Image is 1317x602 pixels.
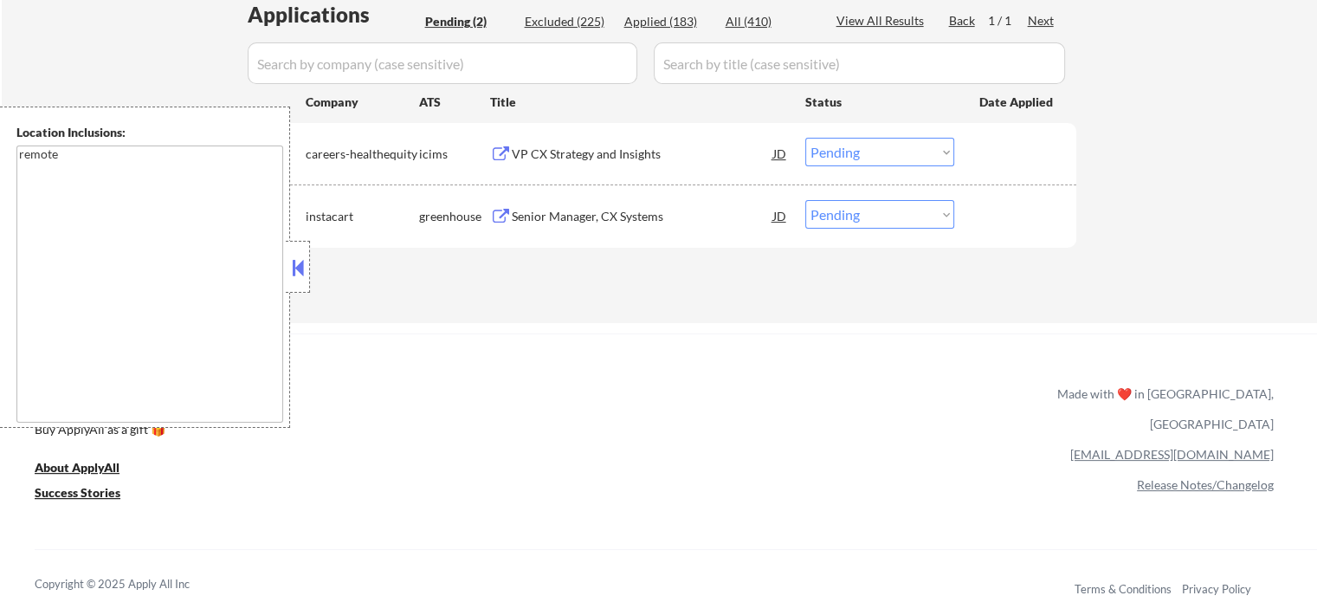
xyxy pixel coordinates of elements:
[35,459,144,481] a: About ApplyAll
[836,12,929,29] div: View All Results
[306,94,419,111] div: Company
[16,124,283,141] div: Location Inclusions:
[419,146,490,163] div: icims
[1028,12,1056,29] div: Next
[248,4,419,25] div: Applications
[35,424,208,436] div: Buy ApplyAll as a gift 🎁
[419,208,490,225] div: greenhouse
[1137,477,1274,492] a: Release Notes/Changelog
[35,403,695,421] a: Refer & earn free applications 👯‍♀️
[805,86,954,117] div: Status
[35,576,234,593] div: Copyright © 2025 Apply All Inc
[35,484,144,506] a: Success Stories
[248,42,637,84] input: Search by company (case sensitive)
[1070,447,1274,462] a: [EMAIL_ADDRESS][DOMAIN_NAME]
[654,42,1065,84] input: Search by title (case sensitive)
[624,13,711,30] div: Applied (183)
[512,208,773,225] div: Senior Manager, CX Systems
[306,208,419,225] div: instacart
[35,485,120,500] u: Success Stories
[726,13,812,30] div: All (410)
[512,146,773,163] div: VP CX Strategy and Insights
[979,94,1056,111] div: Date Applied
[306,146,419,163] div: careers-healthequity
[771,138,789,169] div: JD
[1075,582,1172,596] a: Terms & Conditions
[490,94,789,111] div: Title
[1050,379,1274,439] div: Made with ❤️ in [GEOGRAPHIC_DATA], [GEOGRAPHIC_DATA]
[988,12,1028,29] div: 1 / 1
[35,460,119,475] u: About ApplyAll
[425,13,512,30] div: Pending (2)
[1182,582,1251,596] a: Privacy Policy
[949,12,977,29] div: Back
[525,13,611,30] div: Excluded (225)
[771,200,789,231] div: JD
[35,421,208,443] a: Buy ApplyAll as a gift 🎁
[419,94,490,111] div: ATS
